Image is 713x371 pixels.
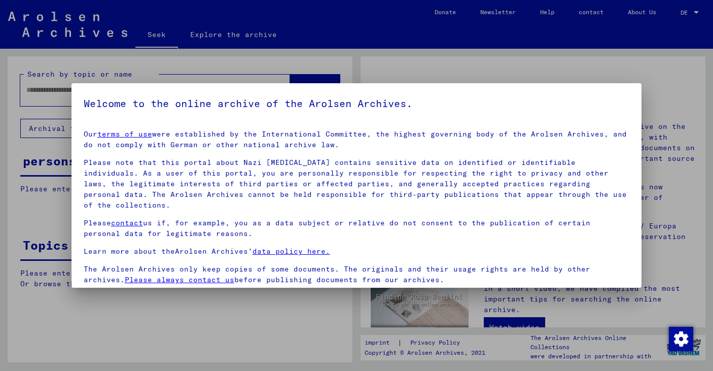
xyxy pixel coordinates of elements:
font: The Arolsen Archives only keep copies of some documents. The originals and their usage rights are... [84,264,590,284]
a: data policy here. [253,247,330,256]
a: terms of use [97,129,152,139]
font: Welcome to the online archive of the Arolsen Archives. [84,97,412,110]
a: contact [111,218,143,227]
font: were established by the International Committee, the highest governing body of the Arolsen Archiv... [84,129,627,149]
img: Change consent [669,327,693,351]
font: Please note that this portal about Nazi [MEDICAL_DATA] contains sensitive data on identified or i... [84,158,627,210]
font: Arolsen Archives’ [175,247,253,256]
font: before publishing documents from our archives. [234,275,444,284]
a: Please always contact us [125,275,234,284]
div: Change consent [668,326,693,351]
font: Learn more about the [84,247,175,256]
font: us if, for example, you as a data subject or relative do not consent to the publication of certai... [84,218,590,238]
font: Our [84,129,97,139]
font: Please [84,218,111,227]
